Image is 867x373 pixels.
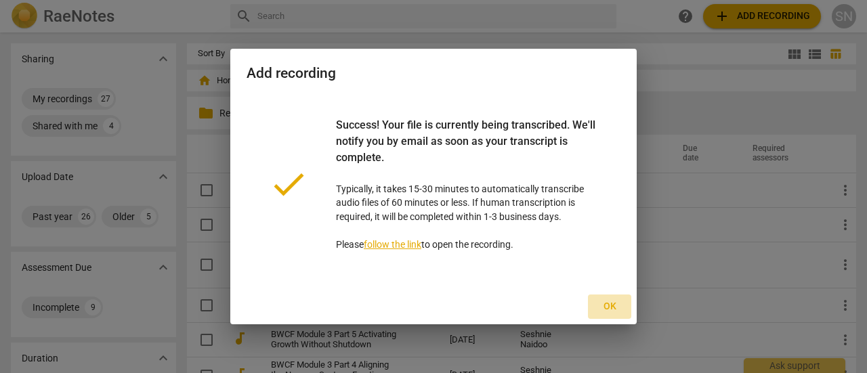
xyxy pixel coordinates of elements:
button: Ok [588,294,631,319]
div: Success! Your file is currently being transcribed. We'll notify you by email as soon as your tran... [336,117,599,182]
span: Ok [599,300,620,313]
span: done [268,164,309,204]
p: Typically, it takes 15-30 minutes to automatically transcribe audio files of 60 minutes or less. ... [336,117,599,252]
a: follow the link [364,239,421,250]
h2: Add recording [247,65,620,82]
